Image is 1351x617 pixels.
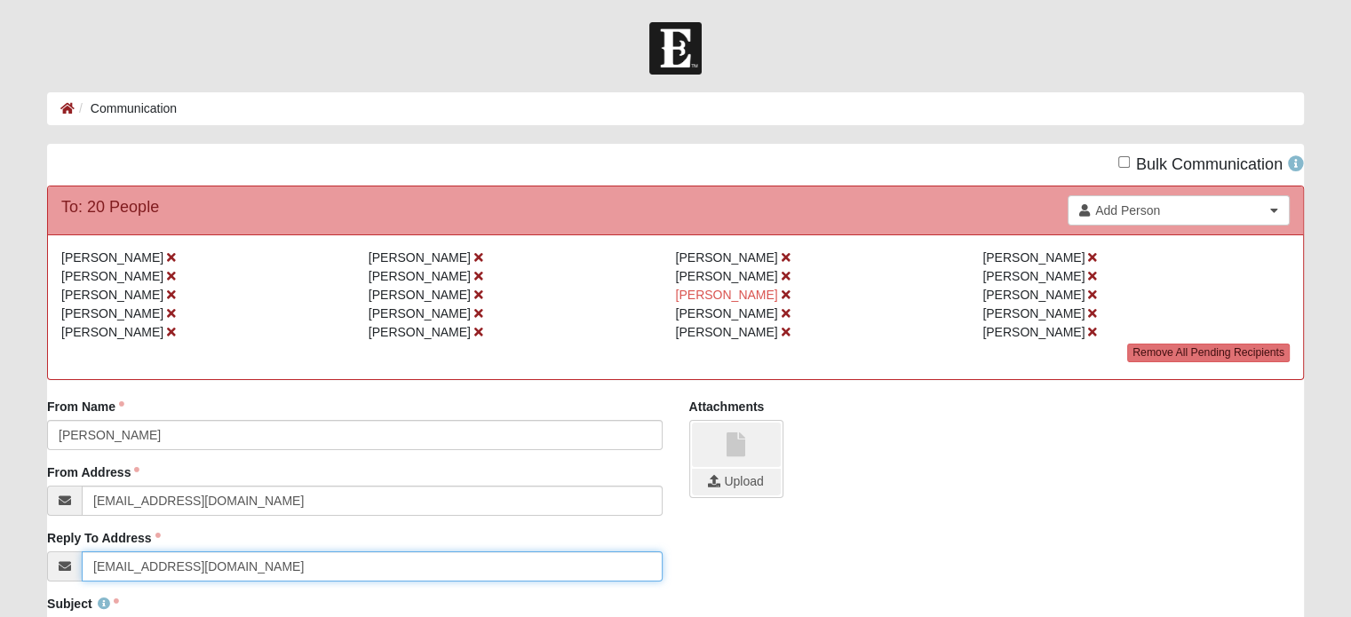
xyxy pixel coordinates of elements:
a: Add Person Clear selection [1068,195,1290,225]
span: [PERSON_NAME] [369,288,471,302]
label: Attachments [689,398,765,415]
span: [PERSON_NAME] [676,306,778,320]
span: [PERSON_NAME] [676,325,778,339]
span: [PERSON_NAME] [982,269,1085,283]
span: [PERSON_NAME] [676,250,778,265]
div: To: 20 People [61,195,159,219]
span: Bulk Communication [1136,155,1283,173]
span: [PERSON_NAME] [369,306,471,320]
a: Remove All Pending Recipients [1127,344,1290,362]
label: From Name [47,398,124,415]
span: Add Person [1095,202,1265,219]
span: [PERSON_NAME] [369,250,471,265]
span: [PERSON_NAME] [61,269,163,283]
span: [PERSON_NAME] [982,250,1085,265]
span: [PERSON_NAME] [369,325,471,339]
span: [PERSON_NAME] [61,288,163,302]
span: [PERSON_NAME] [369,269,471,283]
span: [PERSON_NAME] [982,288,1085,302]
label: From Address [47,463,139,481]
span: [PERSON_NAME] [61,306,163,320]
label: Subject [47,595,119,613]
span: [PERSON_NAME] [61,250,163,265]
span: [PERSON_NAME] [676,269,778,283]
span: [PERSON_NAME] [676,288,778,302]
img: Church of Eleven22 Logo [649,22,702,75]
input: Bulk Communication [1118,156,1130,168]
span: [PERSON_NAME] [61,325,163,339]
span: [PERSON_NAME] [982,306,1085,320]
span: [PERSON_NAME] [982,325,1085,339]
label: Reply To Address [47,529,160,547]
li: Communication [75,99,177,118]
